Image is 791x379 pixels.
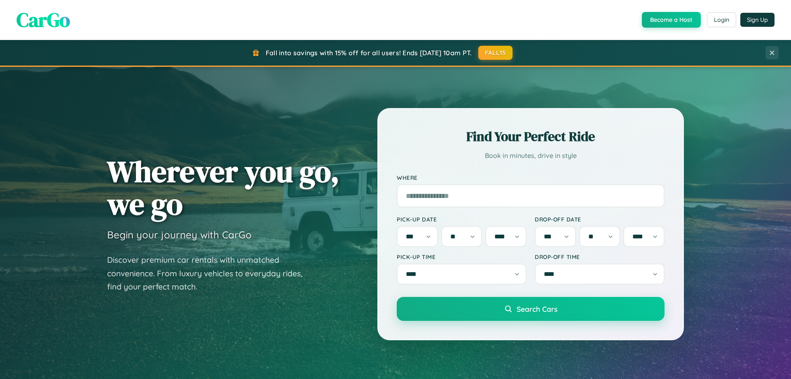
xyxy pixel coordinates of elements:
h2: Find Your Perfect Ride [397,127,665,146]
h1: Wherever you go, we go [107,155,339,220]
button: Become a Host [642,12,701,28]
span: CarGo [16,6,70,33]
p: Book in minutes, drive in style [397,150,665,162]
button: Search Cars [397,297,665,321]
span: Fall into savings with 15% off for all users! Ends [DATE] 10am PT. [266,49,472,57]
label: Drop-off Date [535,216,665,223]
label: Where [397,174,665,181]
h3: Begin your journey with CarGo [107,228,252,241]
p: Discover premium car rentals with unmatched convenience. From luxury vehicles to everyday rides, ... [107,253,313,294]
button: Login [707,12,736,27]
label: Pick-up Time [397,253,527,260]
button: FALL15 [478,46,513,60]
label: Pick-up Date [397,216,527,223]
button: Sign Up [740,13,775,27]
span: Search Cars [517,304,557,313]
label: Drop-off Time [535,253,665,260]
